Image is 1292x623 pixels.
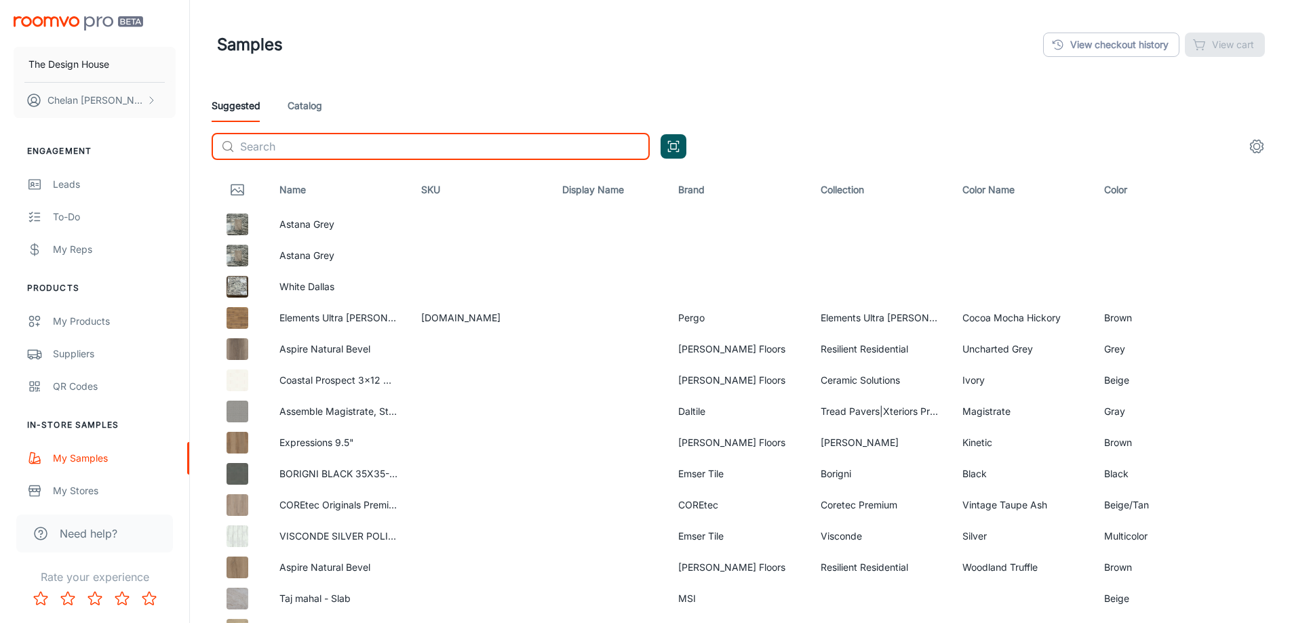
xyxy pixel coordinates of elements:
td: Ivory [952,365,1093,396]
td: COREtec Originals Premium VV810 [269,489,410,521]
td: Elements Ultra Prestano [269,302,410,334]
th: Brand [667,171,809,209]
div: Leads [53,177,176,192]
td: Grey [1093,334,1200,365]
td: Black [952,458,1093,489]
td: Resilient Residential [810,334,952,365]
p: Chelan [PERSON_NAME] [47,93,143,108]
svg: Thumbnail [229,182,246,198]
div: To-do [53,209,176,224]
td: Black [1093,458,1200,489]
td: Ceramic Solutions [810,365,952,396]
button: Open QR code scanner [661,134,686,159]
td: Brown [1093,427,1200,458]
button: Rate 3 star [81,585,109,612]
td: Taj mahal - Slab [269,583,410,614]
img: Roomvo PRO Beta [14,16,143,31]
td: Expressions 9.5" [269,427,410,458]
td: Gray [1093,396,1200,427]
td: Brown [1093,302,1200,334]
div: Suppliers [53,346,176,361]
button: The Design House [14,47,176,82]
td: Astana Grey [269,209,410,240]
td: Shaw Floors [667,427,809,458]
td: VISCONDE SILVER POLISHED 12X24-POR [269,521,410,552]
button: settings [1243,133,1270,160]
td: Shaw Floors [667,334,809,365]
td: Beige [1093,365,1200,396]
td: PSR09.04.1823.PL [410,302,551,334]
td: BORIGNI BLACK 35X35-POR [269,458,410,489]
td: Magistrate [952,396,1093,427]
a: Suggested [212,89,260,122]
td: Emser Tile [667,521,809,552]
td: Emser Tile [667,458,809,489]
td: Assemble Magistrate, Straight Joint, 2X2, Matte [269,396,410,427]
td: Coretec Premium [810,489,952,521]
td: Vintage Taupe Ash [952,489,1093,521]
button: Rate 2 star [54,585,81,612]
td: Cocoa Mocha Hickory [952,302,1093,334]
div: My Reps [53,242,176,257]
td: Aspire Natural Bevel [269,334,410,365]
td: Woodland Truffle [952,552,1093,583]
td: Shaw Hardwoods [810,427,952,458]
input: Search [240,133,650,160]
td: Shaw Floors [667,552,809,583]
td: Beige/Tan [1093,489,1200,521]
span: Need help? [60,525,117,542]
td: White Dallas [269,271,410,302]
th: Collection [810,171,952,209]
button: Rate 1 star [27,585,54,612]
th: SKU [410,171,551,209]
p: The Design House [28,57,109,72]
th: Color Name [952,171,1093,209]
button: Chelan [PERSON_NAME] [14,83,176,118]
td: Brown [1093,552,1200,583]
td: Shaw Floors [667,365,809,396]
div: My Products [53,314,176,329]
td: Silver [952,521,1093,552]
div: QR Codes [53,379,176,394]
p: Rate your experience [11,569,178,585]
button: Rate 5 star [136,585,163,612]
div: My Samples [53,451,176,466]
td: Resilient Residential [810,552,952,583]
td: Kinetic [952,427,1093,458]
a: View checkout history [1043,33,1179,57]
td: Daltile [667,396,809,427]
th: Color [1093,171,1200,209]
td: Coastal Prospect 3x12 Matte [269,365,410,396]
button: Rate 4 star [109,585,136,612]
td: Tread Pavers|Xteriors Program [810,396,952,427]
td: Aspire Natural Bevel [269,552,410,583]
th: Name [269,171,410,209]
td: Multicolor [1093,521,1200,552]
h1: Samples [217,33,283,57]
td: Borigni [810,458,952,489]
td: Astana Grey [269,240,410,271]
td: COREtec [667,489,809,521]
td: Pergo [667,302,809,334]
a: Catalog [288,89,322,122]
td: Elements Ultra Prestano [810,302,952,334]
div: My Stores [53,483,176,498]
td: Beige [1093,583,1200,614]
td: MSI [667,583,809,614]
td: Uncharted Grey [952,334,1093,365]
th: Display Name [551,171,667,209]
td: Visconde [810,521,952,552]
